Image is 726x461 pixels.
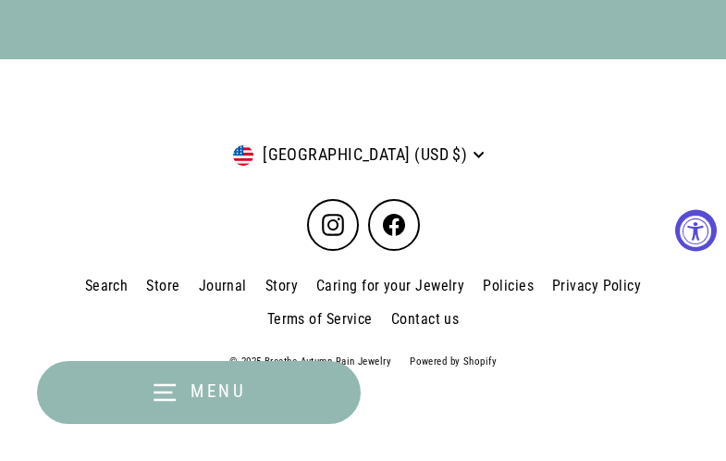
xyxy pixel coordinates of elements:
a: Powered by Shopify [410,355,497,368]
a: Privacy Policy [543,269,650,303]
span: © 2025 Breathe Autumn Rain Jewelry [220,355,400,368]
span: Menu [191,380,247,402]
button: Menu [37,361,361,424]
a: Search [76,269,138,303]
a: Journal [190,269,256,303]
span: [GEOGRAPHIC_DATA] (USD $) [253,142,467,168]
button: [GEOGRAPHIC_DATA] (USD $) [233,133,494,176]
a: Contact us [382,303,469,336]
a: Terms of Service [258,303,382,336]
a: Story [256,269,307,303]
a: Caring for your Jewelry [307,269,474,303]
button: Accessibility Widget, click to open [675,210,717,252]
a: Store [137,269,189,303]
a: Policies [474,269,543,303]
